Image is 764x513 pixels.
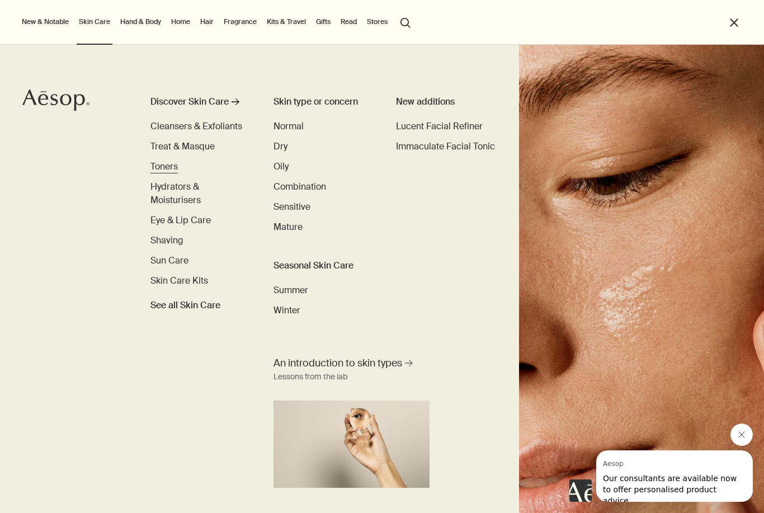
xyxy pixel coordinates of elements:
[150,181,201,206] span: Hydrators & Moisturisers
[77,15,112,29] a: Skin Care
[198,15,216,29] a: Hair
[150,254,188,267] a: Sun Care
[273,200,310,214] a: Sensitive
[22,89,89,111] svg: Aesop
[314,15,333,29] a: Gifts
[150,160,178,173] a: Toners
[150,214,211,226] span: Eye & Lip Care
[569,423,753,502] div: Aesop says "Our consultants are available now to offer personalised product advice.". Open messag...
[150,180,251,207] a: Hydrators & Moisturisers
[150,234,183,246] span: Shaving
[265,15,308,29] a: Kits & Travel
[20,15,71,29] button: New & Notable
[150,140,215,153] a: Treat & Masque
[273,221,303,233] span: Mature
[7,23,140,55] span: Our consultants are available now to offer personalised product advice.
[569,479,592,502] iframe: no content
[271,354,432,488] a: An introduction to skin types Lessons from the labA hand holding a mirror reflecting her eye
[150,274,208,288] a: Skin Care Kits
[273,304,300,316] span: Winter
[150,95,251,113] a: Discover Skin Care
[596,450,753,502] iframe: Message from Aesop
[519,45,764,513] img: Woman holding her face with her hands
[338,15,359,29] a: Read
[273,201,310,213] span: Sensitive
[396,120,483,133] a: Lucent Facial Refiner
[150,95,229,109] div: Discover Skin Care
[273,181,326,192] span: Combination
[730,423,753,446] iframe: Close message from Aesop
[150,275,208,286] span: Skin Care Kits
[20,86,92,117] a: Aesop
[396,140,495,153] a: Immaculate Facial Tonic
[396,140,495,152] span: Immaculate Facial Tonic
[273,140,287,152] span: Dry
[150,299,220,312] span: See all Skin Care
[221,15,259,29] a: Fragrance
[396,120,483,132] span: Lucent Facial Refiner
[150,120,242,132] span: Cleansers & Exfoliants
[273,370,347,384] div: Lessons from the lab
[273,220,303,234] a: Mature
[273,95,373,109] h3: Skin type or concern
[150,214,211,227] a: Eye & Lip Care
[273,180,326,194] a: Combination
[150,294,220,312] a: See all Skin Care
[273,259,373,272] h3: Seasonal Skin Care
[273,161,289,172] span: Oily
[273,140,287,153] a: Dry
[396,95,496,109] div: New additions
[273,120,304,132] span: Normal
[395,11,416,32] button: Open search
[169,15,192,29] a: Home
[150,255,188,266] span: Sun Care
[150,140,215,152] span: Treat & Masque
[273,160,289,173] a: Oily
[273,304,300,317] a: Winter
[150,234,183,247] a: Shaving
[273,120,304,133] a: Normal
[365,15,390,29] button: Stores
[273,284,308,297] a: Summer
[728,16,741,29] button: Close the Menu
[273,284,308,296] span: Summer
[118,15,163,29] a: Hand & Body
[150,161,178,172] span: Toners
[273,356,402,370] span: An introduction to skin types
[150,120,242,133] a: Cleansers & Exfoliants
